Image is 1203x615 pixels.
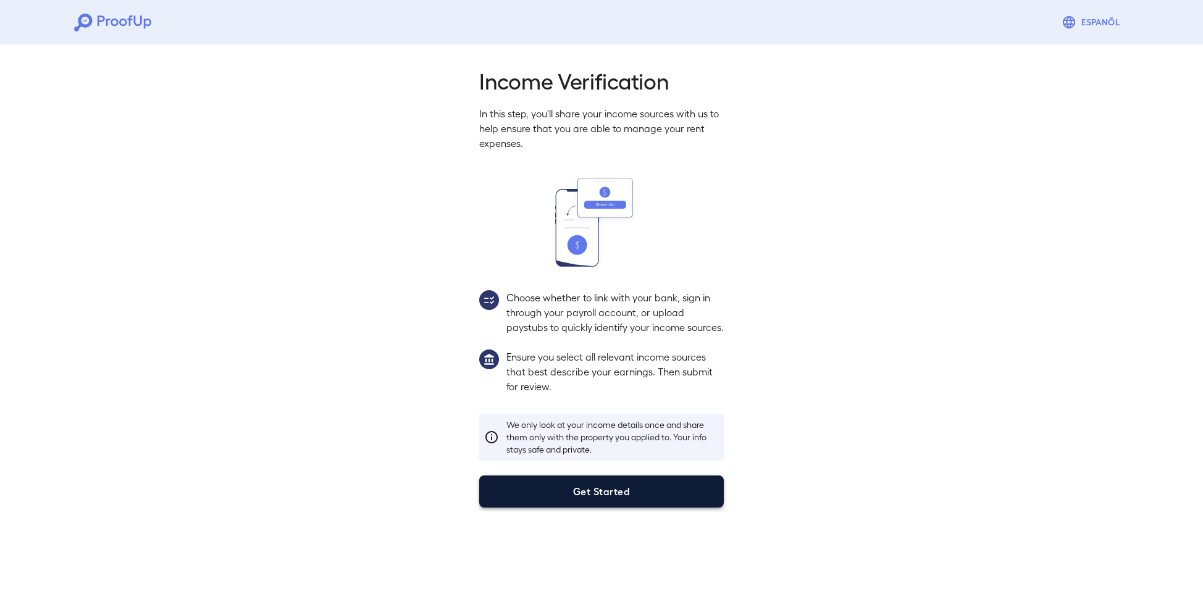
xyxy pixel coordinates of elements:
[506,349,724,394] p: Ensure you select all relevant income sources that best describe your earnings. Then submit for r...
[506,419,719,456] p: We only look at your income details once and share them only with the property you applied to. Yo...
[506,290,724,335] p: Choose whether to link with your bank, sign in through your payroll account, or upload paystubs t...
[1057,10,1129,35] button: Espanõl
[479,67,724,94] h2: Income Verification
[479,475,724,508] button: Get Started
[479,106,724,151] p: In this step, you'll share your income sources with us to help ensure that you are able to manage...
[479,349,499,369] img: group1.svg
[479,290,499,310] img: group2.svg
[555,178,648,267] img: transfer_money.svg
